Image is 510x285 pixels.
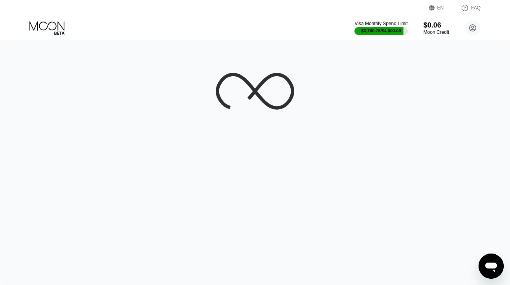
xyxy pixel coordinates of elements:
div: Visa Monthly Spend Limit [354,21,407,26]
div: FAQ [471,5,481,11]
div: $0.06Moon Credit [424,21,449,35]
div: Moon Credit [424,29,449,35]
div: Visa Monthly Spend Limit$3,700.75/$4,000.00 [354,21,407,35]
div: $0.06 [424,21,449,29]
div: EN [437,5,444,11]
div: EN [429,4,453,12]
iframe: Кнопка запуска окна обмена сообщениями [479,254,504,279]
div: $3,700.75 / $4,000.00 [361,28,401,33]
div: FAQ [453,4,481,12]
